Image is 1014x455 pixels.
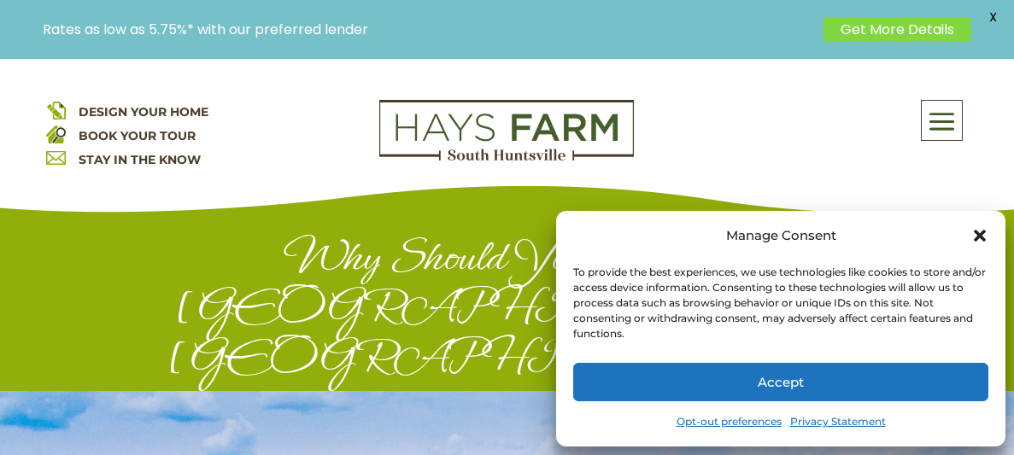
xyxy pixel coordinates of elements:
[46,100,66,120] img: design your home
[726,224,836,248] div: Manage Consent
[677,410,782,434] a: Opt-out preferences
[824,17,971,42] a: Get More Details
[79,152,201,167] a: STAY IN THE KNOW
[79,128,196,143] a: BOOK YOUR TOUR
[971,227,988,244] div: Close dialog
[43,21,815,38] p: Rates as low as 5.75%* with our preferred lender
[573,265,987,341] div: To provide the best experiences, we use technologies like cookies to store and/or access device i...
[573,363,988,401] button: Accept
[46,124,66,143] img: book your home tour
[790,410,886,434] a: Privacy Statement
[379,149,634,165] a: hays farm homes huntsville development
[379,100,634,161] img: Logo
[980,4,1005,30] span: X
[79,104,208,120] a: DESIGN YOUR HOME
[102,231,913,391] h1: Why Should You Move to [GEOGRAPHIC_DATA], [GEOGRAPHIC_DATA]?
